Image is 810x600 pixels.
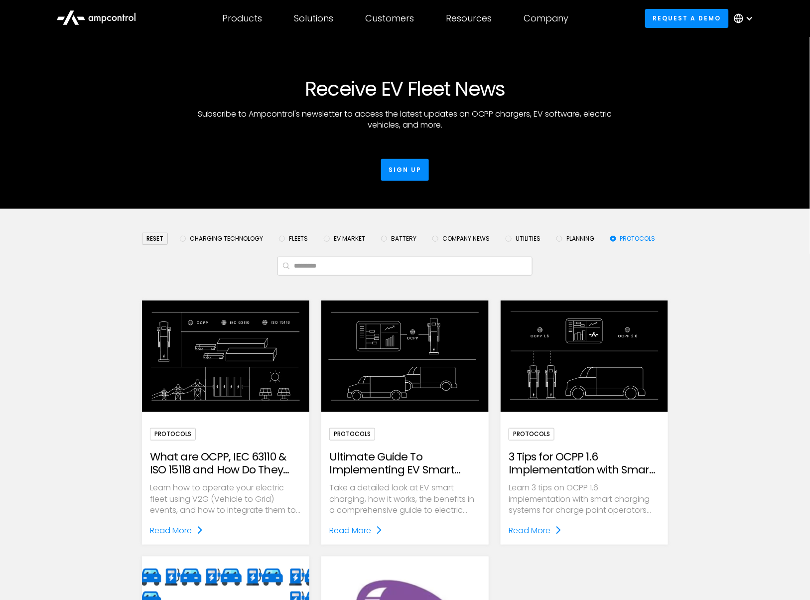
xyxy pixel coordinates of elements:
[391,235,416,243] span: Battery
[329,524,383,537] a: Read More
[329,482,481,516] p: Take a detailed look at EV smart charging, how it works, the benefits in a comprehensive guide to...
[516,235,540,243] span: Utilities
[446,13,492,24] div: Resources
[566,235,594,243] span: Planning
[289,235,308,243] span: Fleets
[509,428,554,440] div: Protocols
[223,13,263,24] div: Products
[442,235,490,243] span: Company News
[142,233,168,245] div: reset
[509,450,660,477] h2: 3 Tips for OCPP 1.6 Implementation with Smart Charging
[381,159,429,181] a: Sign up
[150,524,204,537] a: Read More
[186,109,624,131] p: Subscribe to Ampcontrol's newsletter to access the latest updates on OCPP chargers, EV software, ...
[150,428,196,440] div: Protocols
[509,524,550,537] div: Read More
[294,13,334,24] div: Solutions
[230,77,580,101] h1: Receive EV Fleet News
[524,13,569,24] div: Company
[329,450,481,477] h2: Ultimate Guide To Implementing EV Smart Charging In OCPP Applications
[645,9,729,27] a: Request a demo
[509,524,562,537] a: Read More
[150,482,301,516] p: Learn how to operate your electric fleet using V2G (Vehicle to Grid) events, and how to integrate...
[366,13,414,24] div: Customers
[190,235,263,243] span: Charging Technology
[150,524,192,537] div: Read More
[509,482,660,516] p: Learn 3 tips on OCPP 1.6 implementation with smart charging systems for charge point operators an...
[150,450,301,477] h2: What are OCPP, IEC 63110 & ISO 15118 and How Do They Relate to V2G?
[329,428,375,440] div: Protocols
[334,235,365,243] span: EV Market
[329,524,371,537] div: Read More
[620,235,656,243] span: Protocols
